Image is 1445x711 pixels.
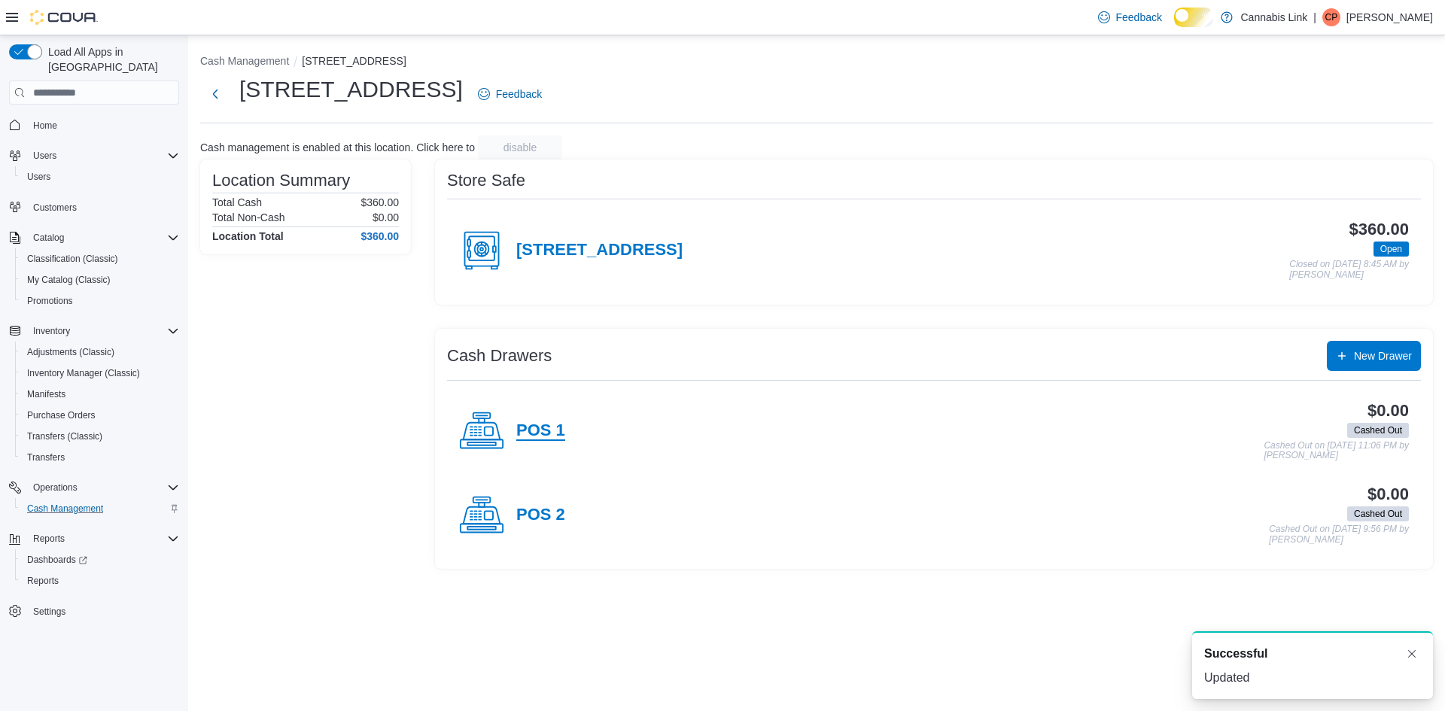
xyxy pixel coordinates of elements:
[3,528,185,549] button: Reports
[1327,341,1421,371] button: New Drawer
[21,271,117,289] a: My Catalog (Classic)
[3,227,185,248] button: Catalog
[1204,669,1421,687] div: Updated
[212,196,262,208] h6: Total Cash
[1204,645,1267,663] span: Successful
[302,55,406,67] button: [STREET_ADDRESS]
[27,229,179,247] span: Catalog
[27,479,179,497] span: Operations
[15,269,185,290] button: My Catalog (Classic)
[27,409,96,421] span: Purchase Orders
[21,406,102,424] a: Purchase Orders
[15,342,185,363] button: Adjustments (Classic)
[21,250,179,268] span: Classification (Classic)
[21,385,71,403] a: Manifests
[1174,8,1214,27] input: Dark Mode
[1092,2,1168,32] a: Feedback
[3,321,185,342] button: Inventory
[21,448,179,466] span: Transfers
[1269,524,1409,545] p: Cashed Out on [DATE] 9:56 PM by [PERSON_NAME]
[33,606,65,618] span: Settings
[200,55,289,67] button: Cash Management
[1354,348,1412,363] span: New Drawer
[447,347,552,365] h3: Cash Drawers
[239,74,463,105] h1: [STREET_ADDRESS]
[33,533,65,545] span: Reports
[472,79,548,109] a: Feedback
[27,274,111,286] span: My Catalog (Classic)
[496,87,542,102] span: Feedback
[212,172,350,190] h3: Location Summary
[27,530,71,548] button: Reports
[15,570,185,591] button: Reports
[27,295,73,307] span: Promotions
[1403,645,1421,663] button: Dismiss toast
[21,364,146,382] a: Inventory Manager (Classic)
[27,602,179,621] span: Settings
[21,343,179,361] span: Adjustments (Classic)
[21,385,179,403] span: Manifests
[27,388,65,400] span: Manifests
[516,241,683,260] h4: [STREET_ADDRESS]
[33,202,77,214] span: Customers
[1325,8,1338,26] span: CP
[27,554,87,566] span: Dashboards
[1322,8,1340,26] div: Charlotte Phillips
[27,253,118,265] span: Classification (Classic)
[21,250,124,268] a: Classification (Classic)
[27,451,65,463] span: Transfers
[1354,424,1402,437] span: Cashed Out
[21,168,179,186] span: Users
[21,551,93,569] a: Dashboards
[33,150,56,162] span: Users
[21,572,65,590] a: Reports
[516,506,565,525] h4: POS 2
[27,530,179,548] span: Reports
[1346,8,1433,26] p: [PERSON_NAME]
[1116,10,1162,25] span: Feedback
[3,196,185,218] button: Customers
[21,271,179,289] span: My Catalog (Classic)
[200,79,230,109] button: Next
[1374,242,1409,257] span: Open
[27,575,59,587] span: Reports
[1367,485,1409,503] h3: $0.00
[15,363,185,384] button: Inventory Manager (Classic)
[360,230,399,242] h4: $360.00
[1313,8,1316,26] p: |
[30,10,98,25] img: Cova
[503,140,537,155] span: disable
[21,343,120,361] a: Adjustments (Classic)
[27,115,179,134] span: Home
[15,426,185,447] button: Transfers (Classic)
[1347,506,1409,521] span: Cashed Out
[21,364,179,382] span: Inventory Manager (Classic)
[27,479,84,497] button: Operations
[1264,441,1409,461] p: Cashed Out on [DATE] 11:06 PM by [PERSON_NAME]
[21,427,179,445] span: Transfers (Classic)
[27,229,70,247] button: Catalog
[21,292,79,310] a: Promotions
[9,108,179,661] nav: Complex example
[3,114,185,135] button: Home
[1174,27,1175,28] span: Dark Mode
[373,211,399,223] p: $0.00
[21,500,179,518] span: Cash Management
[212,230,284,242] h4: Location Total
[27,147,179,165] span: Users
[27,367,140,379] span: Inventory Manager (Classic)
[27,346,114,358] span: Adjustments (Classic)
[27,199,83,217] a: Customers
[3,600,185,622] button: Settings
[478,135,562,160] button: disable
[33,325,70,337] span: Inventory
[27,430,102,442] span: Transfers (Classic)
[27,117,63,135] a: Home
[27,322,76,340] button: Inventory
[15,405,185,426] button: Purchase Orders
[15,248,185,269] button: Classification (Classic)
[1289,260,1409,280] p: Closed on [DATE] 8:45 AM by [PERSON_NAME]
[21,406,179,424] span: Purchase Orders
[21,500,109,518] a: Cash Management
[1349,220,1409,239] h3: $360.00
